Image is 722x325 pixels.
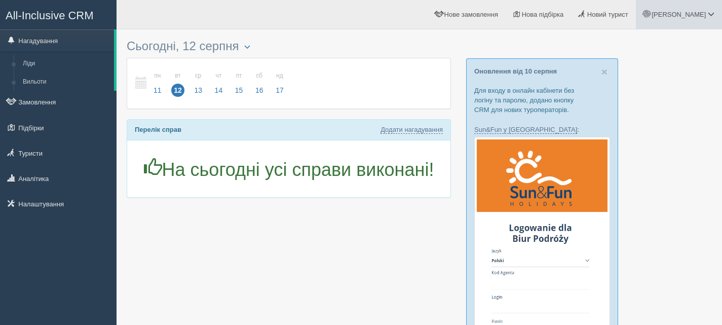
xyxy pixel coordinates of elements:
a: Додати нагадування [381,126,443,134]
span: 12 [171,84,184,97]
h3: Сьогодні, 12 серпня [127,40,451,53]
p: Для входу в онлайн кабінети без логіну та паролю, додано кнопку CRM для нових туроператорів. [474,86,610,115]
h1: На сьогодні усі справи виконані! [135,158,443,180]
span: × [601,66,607,78]
span: Нове замовлення [444,11,498,18]
a: Вильоти [18,73,114,91]
span: 17 [273,84,286,97]
small: пт [233,71,246,80]
a: Оновлення від 10 серпня [474,67,557,75]
a: All-Inclusive CRM [1,1,116,28]
span: 11 [151,84,164,97]
span: 15 [233,84,246,97]
span: 14 [212,84,225,97]
span: [PERSON_NAME] [652,11,706,18]
a: вт 12 [168,66,187,101]
a: Ліди [18,55,114,73]
a: пт 15 [230,66,249,101]
small: ср [192,71,205,80]
small: вт [171,71,184,80]
a: ср 13 [188,66,208,101]
a: Sun&Fun у [GEOGRAPHIC_DATA] [474,126,577,134]
span: 16 [253,84,266,97]
span: Нова підбірка [522,11,564,18]
span: 13 [192,84,205,97]
p: : [474,125,610,134]
a: пн 11 [148,66,167,101]
small: сб [253,71,266,80]
small: нд [273,71,286,80]
small: чт [212,71,225,80]
a: сб 16 [250,66,269,101]
span: All-Inclusive CRM [6,9,94,22]
b: Перелік справ [135,126,181,133]
small: пн [151,71,164,80]
a: нд 17 [270,66,287,101]
span: Новий турист [587,11,628,18]
button: Close [601,66,607,77]
a: чт 14 [209,66,229,101]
